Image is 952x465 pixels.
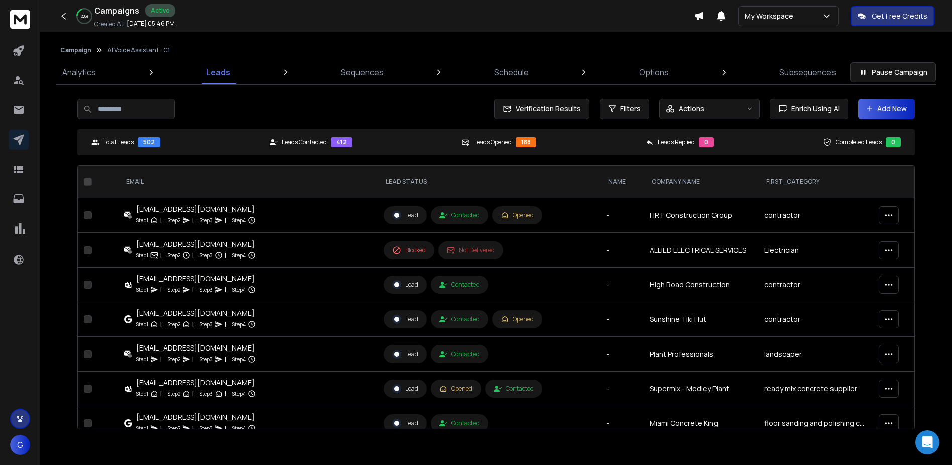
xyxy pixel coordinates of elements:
[392,246,426,255] div: Blocked
[644,372,758,406] td: Supermix - Medley Plant
[62,66,96,78] p: Analytics
[206,66,230,78] p: Leads
[516,137,536,147] div: 188
[439,211,480,219] div: Contacted
[392,419,418,428] div: Lead
[168,285,180,295] p: Step 2
[494,99,589,119] button: Verification Results
[758,302,873,337] td: contractor
[136,378,256,388] div: [EMAIL_ADDRESS][DOMAIN_NAME]
[192,250,194,260] p: |
[192,423,194,433] p: |
[232,215,246,225] p: Step 4
[392,315,418,324] div: Lead
[225,389,226,399] p: |
[136,204,256,214] div: [EMAIL_ADDRESS][DOMAIN_NAME]
[850,62,936,82] button: Pause Campaign
[600,166,644,198] th: NAME
[600,406,644,441] td: -
[758,406,873,441] td: floor sanding and polishing companie
[773,60,842,84] a: Subsequences
[136,412,256,422] div: [EMAIL_ADDRESS][DOMAIN_NAME]
[679,104,704,114] p: Actions
[81,13,88,19] p: 20 %
[160,389,162,399] p: |
[168,423,180,433] p: Step 2
[127,20,175,28] p: [DATE] 05:46 PM
[232,285,246,295] p: Step 4
[60,46,91,54] button: Campaign
[633,60,675,84] a: Options
[232,319,246,329] p: Step 4
[758,337,873,372] td: landscaper
[644,166,758,198] th: Company Name
[378,166,600,198] th: LEAD STATUS
[200,285,213,295] p: Step 3
[136,389,148,399] p: Step 1
[192,354,194,364] p: |
[10,435,30,455] button: G
[136,250,148,260] p: Step 1
[447,246,495,254] div: Not Delivered
[644,406,758,441] td: Miami Concrete King
[658,138,695,146] p: Leads Replied
[439,385,472,393] div: Opened
[699,137,714,147] div: 0
[392,384,418,393] div: Lead
[200,250,213,260] p: Step 3
[758,233,873,268] td: Electrician
[439,315,480,323] div: Contacted
[168,250,180,260] p: Step 2
[600,268,644,302] td: -
[200,60,236,84] a: Leads
[851,6,934,26] button: Get Free Credits
[758,268,873,302] td: contractor
[200,389,213,399] p: Step 3
[392,350,418,359] div: Lead
[107,46,170,54] p: AI Voice Assistant - C1
[644,337,758,372] td: Plant Professionals
[858,99,915,119] button: Add New
[232,250,246,260] p: Step 4
[192,215,194,225] p: |
[136,423,148,433] p: Step 1
[160,319,162,329] p: |
[758,198,873,233] td: contractor
[232,389,246,399] p: Step 4
[118,166,378,198] th: EMAIL
[787,104,840,114] span: Enrich Using AI
[232,354,246,364] p: Step 4
[512,104,581,114] span: Verification Results
[225,423,226,433] p: |
[192,389,194,399] p: |
[103,138,134,146] p: Total Leads
[160,250,162,260] p: |
[160,215,162,225] p: |
[232,423,246,433] p: Step 4
[168,389,180,399] p: Step 2
[758,166,873,198] th: First_Category
[56,60,102,84] a: Analytics
[94,5,139,17] h1: Campaigns
[600,198,644,233] td: -
[644,233,758,268] td: ALLIED ELECTRICAL SERVICES
[168,215,180,225] p: Step 2
[600,302,644,337] td: -
[600,372,644,406] td: -
[439,281,480,289] div: Contacted
[145,4,175,17] div: Active
[886,137,901,147] div: 0
[136,215,148,225] p: Step 1
[138,137,160,147] div: 502
[644,302,758,337] td: Sunshine Tiki Hut
[600,233,644,268] td: -
[439,419,480,427] div: Contacted
[836,138,882,146] p: Completed Leads
[192,285,194,295] p: |
[331,137,352,147] div: 412
[136,285,148,295] p: Step 1
[160,423,162,433] p: |
[758,372,873,406] td: ready mix concrete supplier
[915,430,939,454] div: Open Intercom Messenger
